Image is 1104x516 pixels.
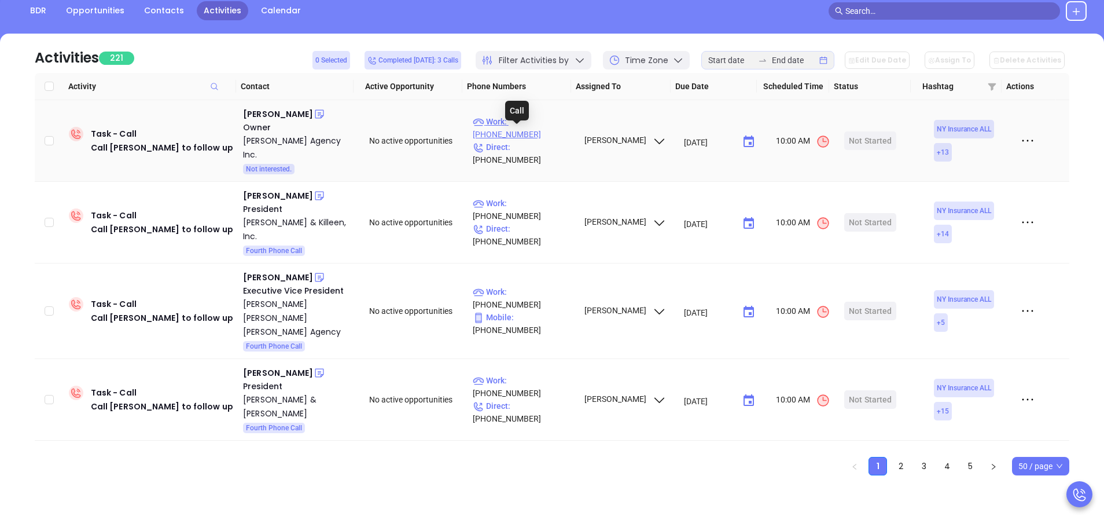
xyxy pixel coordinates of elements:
a: [PERSON_NAME] & Killeen, Inc. [243,215,353,243]
div: President [243,203,353,215]
span: Filter Activities by [499,54,569,67]
th: Actions [1002,73,1056,100]
div: Task - Call [91,386,233,413]
a: 3 [915,458,933,475]
button: Assign To [925,52,974,69]
th: Phone Numbers [462,73,571,100]
span: 10:00 AM [776,393,830,408]
p: [PHONE_NUMBER] [473,286,573,311]
input: MM/DD/YYYY [684,218,733,229]
a: 1 [869,458,886,475]
span: 221 [99,52,134,65]
input: MM/DD/YYYY [684,136,733,148]
span: NY Insurance ALL [937,293,991,306]
div: Task - Call [91,127,233,155]
span: + 15 [937,405,949,418]
div: Not Started [849,390,892,409]
span: Activity [68,80,231,93]
span: 10:00 AM [776,134,830,149]
a: Contacts [137,1,191,20]
a: 4 [939,458,956,475]
div: Page Size [1012,457,1069,475]
span: Work : [473,287,507,297]
th: Due Date [671,73,757,100]
p: [PHONE_NUMBER] [473,141,573,166]
li: Next Page [984,457,1003,475]
th: Active Opportunity [354,73,462,100]
span: Hashtag [922,80,982,93]
div: Task - Call [91,297,233,325]
span: + 14 [937,228,949,240]
span: [PERSON_NAME] [583,306,667,315]
span: 50 / page [1018,458,1063,475]
a: 2 [892,458,910,475]
th: Assigned To [571,73,671,100]
span: Fourth Phone Call [246,340,302,353]
div: [PERSON_NAME] Agency Inc. [243,134,353,162]
span: Work : [473,199,507,208]
span: Work : [473,117,507,126]
div: Call [PERSON_NAME] to follow up [91,222,233,236]
div: Activities [35,47,99,68]
span: Not interested. [246,163,292,175]
div: No active opportunities [369,393,463,406]
div: Owner [243,121,353,134]
button: right [984,457,1003,475]
span: Direct : [473,224,510,233]
span: Direct : [473,142,510,152]
div: Not Started [849,131,892,150]
span: [PERSON_NAME] [583,136,667,145]
span: left [851,463,858,470]
div: Not Started [849,213,892,232]
span: search [835,7,843,15]
a: 5 [962,458,979,475]
span: 10:00 AM [776,216,830,230]
span: Work : [473,376,507,385]
span: swap-right [758,56,767,65]
div: Call [505,101,529,120]
a: BDR [23,1,53,20]
span: Fourth Phone Call [246,422,302,434]
a: [PERSON_NAME] [PERSON_NAME] [PERSON_NAME] Agency [243,297,353,339]
div: [PERSON_NAME] [243,270,313,284]
a: [PERSON_NAME] & [PERSON_NAME] [243,393,353,420]
input: MM/DD/YYYY [684,395,733,407]
span: Direct : [473,401,510,411]
span: Fourth Phone Call [246,244,302,257]
button: left [845,457,864,475]
div: Not Started [849,302,892,320]
th: Contact [236,73,354,100]
li: Previous Page [845,457,864,475]
p: [PHONE_NUMBER] [473,400,573,425]
span: NY Insurance ALL [937,382,991,394]
div: [PERSON_NAME] [243,107,313,121]
p: [PHONE_NUMBER] [473,197,573,222]
span: 0 Selected [315,54,347,67]
button: Choose date, selected date is Sep 26, 2025 [737,301,760,324]
span: Completed [DATE]: 3 Calls [367,54,458,67]
button: Edit Due Date [845,52,910,69]
input: Search… [845,5,1054,17]
button: Choose date, selected date is Sep 26, 2025 [737,389,760,412]
div: No active opportunities [369,305,463,317]
th: Status [829,73,911,100]
input: End date [772,54,817,67]
div: Call [PERSON_NAME] to follow up [91,311,233,325]
th: Scheduled Time [757,73,829,100]
div: Task - Call [91,208,233,236]
a: Activities [197,1,248,20]
span: + 5 [937,316,945,329]
div: [PERSON_NAME] [243,366,313,380]
div: No active opportunities [369,216,463,229]
input: MM/DD/YYYY [684,306,733,318]
input: Start date [708,54,753,67]
p: [PHONE_NUMBER] [473,115,573,141]
div: [PERSON_NAME] [243,189,313,203]
div: Call [PERSON_NAME] to follow up [91,400,233,413]
div: Call [PERSON_NAME] to follow up [91,141,233,155]
p: [PHONE_NUMBER] [473,311,573,336]
a: Calendar [254,1,308,20]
